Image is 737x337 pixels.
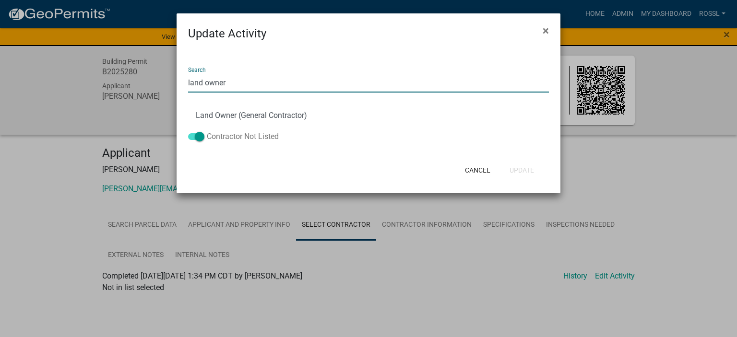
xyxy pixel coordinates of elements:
[188,104,549,127] button: Land Owner (General Contractor)
[535,17,557,44] button: Close
[188,131,279,142] label: Contractor Not Listed
[502,162,542,179] button: Update
[543,24,549,37] span: ×
[457,162,498,179] button: Cancel
[188,73,549,93] input: Search...
[188,25,266,42] h4: Update Activity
